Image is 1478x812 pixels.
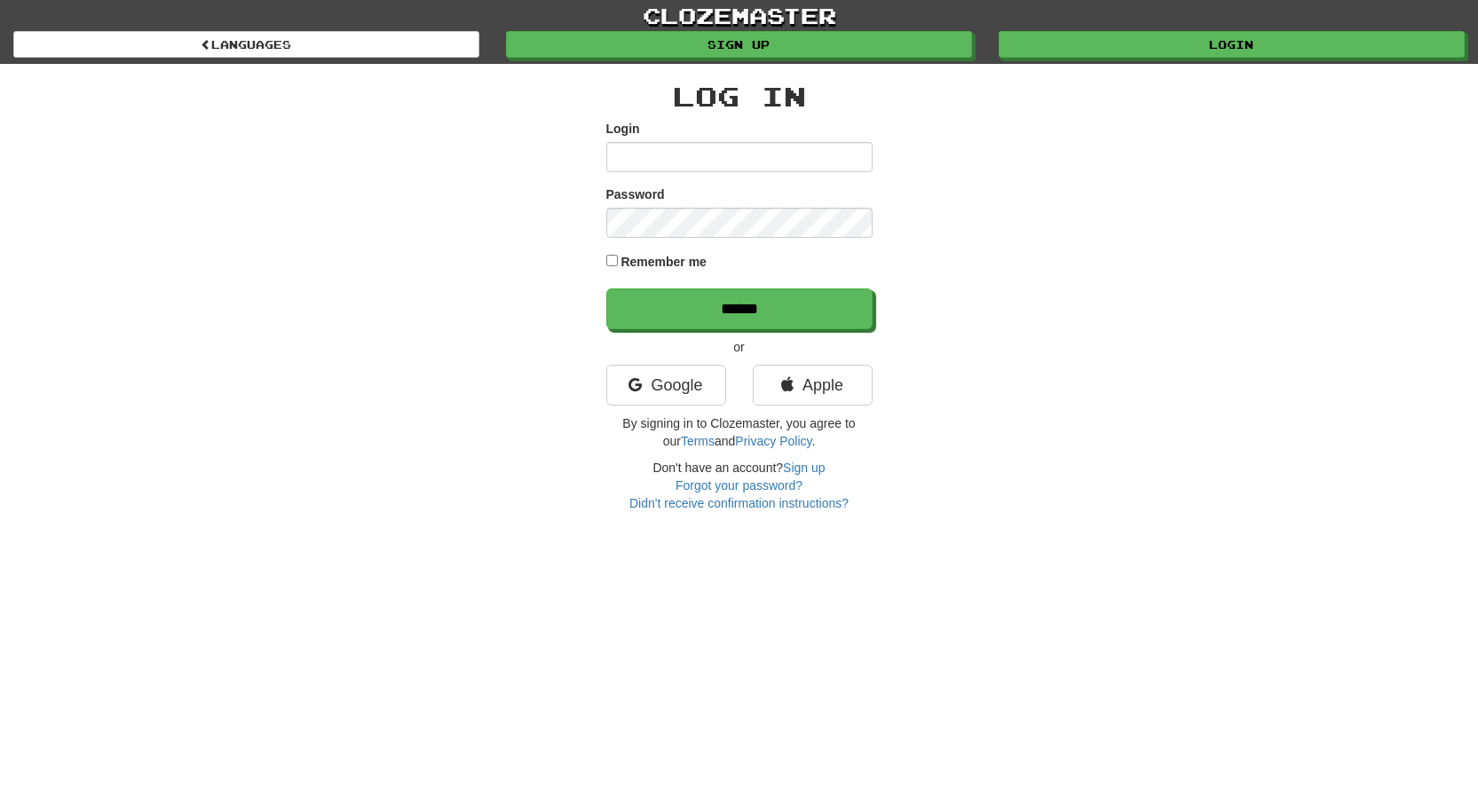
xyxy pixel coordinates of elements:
a: Google [606,365,726,406]
a: Languages [13,31,479,58]
h2: Log In [606,82,873,111]
a: Sign up [783,461,825,475]
a: Sign up [506,31,972,58]
label: Remember me [620,253,707,271]
a: Privacy Policy [735,434,811,448]
label: Password [606,185,665,203]
a: Didn't receive confirmation instructions? [629,496,849,510]
a: Apple [753,365,873,406]
p: By signing in to Clozemaster, you agree to our and . [606,414,873,450]
a: Forgot your password? [676,478,802,493]
a: Terms [681,434,715,448]
div: Don't have an account? [606,459,873,512]
label: Login [606,120,640,138]
p: or [606,338,873,356]
a: Login [999,31,1465,58]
